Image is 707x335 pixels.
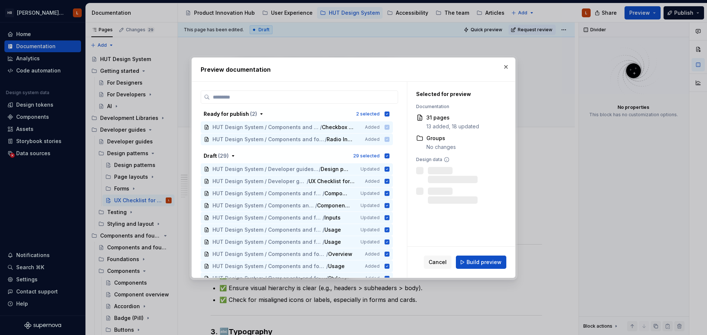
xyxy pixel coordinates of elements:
span: / [326,263,328,270]
div: Documentation [416,104,498,110]
span: HUT Design System / Components and foundations / Components [212,202,315,209]
span: HUT Design System / Components and foundations / Components / Inputs [212,214,323,221]
h2: Preview documentation [201,65,506,74]
div: 31 pages [426,114,479,121]
span: / [326,275,328,282]
div: 13 added, 18 updated [426,123,479,130]
span: HUT Design System / Components and foundations / Components / Inputs / Checkbox Input Button [212,275,326,282]
div: Ready for publish [204,110,257,118]
span: / [307,178,309,185]
button: Draft (29)29 selected [201,150,393,162]
span: Style [328,275,343,282]
button: Ready for publish (2)2 selected [201,108,393,120]
span: / [319,165,321,173]
span: Updated [360,166,380,172]
span: / [323,190,324,197]
span: HUT Design System / Components and foundations / Components / Inputs / Checkbox Input Button [212,250,326,258]
span: Build preview [467,259,502,266]
div: 29 selected [353,153,380,159]
span: Inputs [324,214,341,221]
span: Added [365,178,380,184]
span: Usage [324,238,341,246]
button: Cancel [424,256,451,269]
span: HUT Design System / Components and foundations / Components / Inputs / Autocomplete [212,226,323,234]
div: No changes [426,143,456,151]
span: Design patterns [321,165,351,173]
span: HUT Design System / Developer guides / Design patterns [212,178,307,185]
span: Added [365,251,380,257]
span: / [326,250,328,258]
span: Updated [360,227,380,233]
div: 2 selected [356,111,380,117]
span: ( 29 ) [218,153,229,159]
span: Added [365,275,380,281]
button: Build preview [456,256,506,269]
span: HUT Design System / Components and foundations / Components / Inputs / Checkbox Input Button [212,263,326,270]
div: Groups [426,135,456,142]
span: HUT Design System / Components and foundations / Components / Inputs / Checkbox [212,238,323,246]
span: Cancel [429,259,447,266]
div: Draft [204,152,229,160]
span: Updated [360,190,380,196]
span: / [323,238,324,246]
span: Added [365,263,380,269]
div: Selected for preview [416,90,498,98]
span: HUT Design System / Components and foundations / Components [212,190,323,197]
span: Updated [360,239,380,245]
span: ( 2 ) [250,111,257,117]
span: / [323,226,324,234]
span: Component overview [317,202,350,209]
div: Design data [416,157,498,163]
span: Components [324,190,350,197]
span: HUT Design System / Developer guides / Design patterns [212,165,319,173]
span: / [315,202,317,209]
span: Usage [328,263,345,270]
span: / [323,214,324,221]
span: Updated [360,203,380,209]
span: Updated [360,215,380,221]
span: Usage [324,226,341,234]
span: Overview [328,250,352,258]
span: UX Checklist for Developers [309,178,355,185]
